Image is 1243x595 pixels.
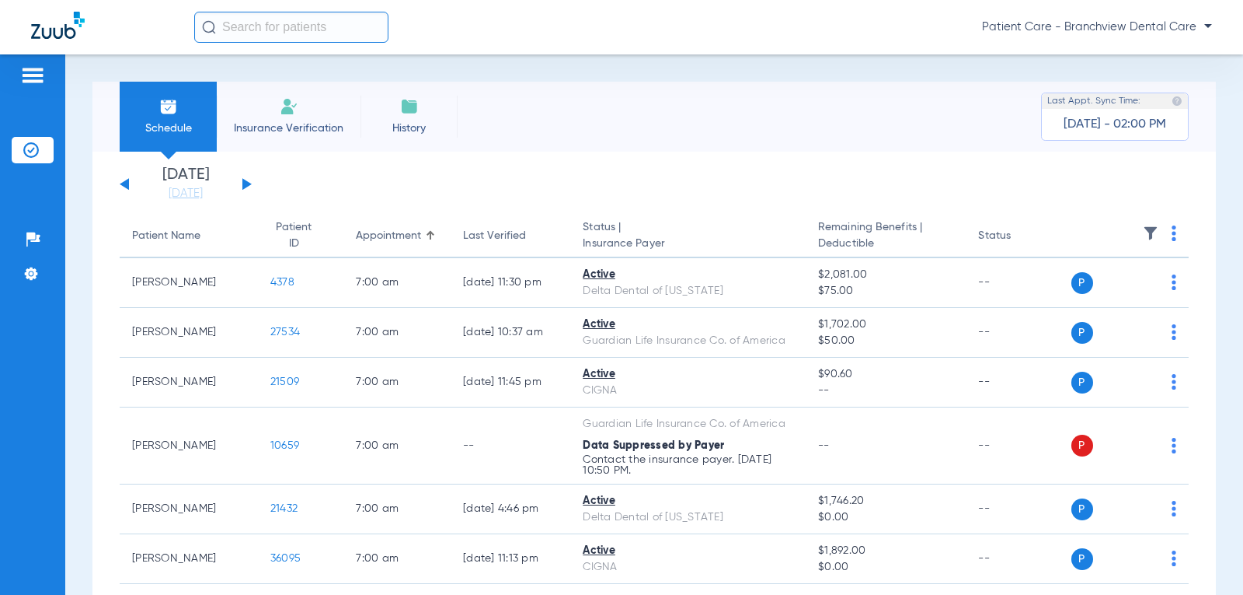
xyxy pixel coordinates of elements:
td: -- [451,408,570,485]
a: [DATE] [139,186,232,201]
span: Last Appt. Sync Time: [1047,93,1140,109]
div: CIGNA [583,559,793,576]
td: [PERSON_NAME] [120,358,258,408]
div: CIGNA [583,383,793,399]
div: Active [583,543,793,559]
span: 4378 [270,277,294,288]
div: Last Verified [463,228,526,244]
td: 7:00 AM [343,534,451,584]
input: Search for patients [194,12,388,43]
img: group-dot-blue.svg [1172,324,1176,340]
li: [DATE] [139,167,232,201]
div: Appointment [356,228,421,244]
span: P [1071,322,1093,344]
td: 7:00 AM [343,258,451,308]
span: 21509 [270,376,299,387]
span: -- [818,383,953,399]
td: -- [966,358,1071,408]
td: [DATE] 4:46 PM [451,485,570,534]
span: P [1071,372,1093,394]
img: Schedule [159,97,178,116]
img: group-dot-blue.svg [1172,374,1176,390]
td: 7:00 AM [343,358,451,408]
span: Deductible [818,236,953,252]
span: P [1071,499,1093,520]
span: Insurance Payer [583,236,793,252]
span: P [1071,435,1093,457]
img: hamburger-icon [20,66,45,85]
img: Zuub Logo [31,12,85,39]
td: -- [966,485,1071,534]
td: [DATE] 11:45 PM [451,358,570,408]
span: Schedule [131,121,205,136]
td: [PERSON_NAME] [120,534,258,584]
div: Active [583,366,793,383]
div: Last Verified [463,228,558,244]
img: filter.svg [1143,226,1158,241]
span: $75.00 [818,283,953,299]
img: Search Icon [202,20,216,34]
td: -- [966,408,1071,485]
span: 21432 [270,503,298,514]
img: Manual Insurance Verification [280,97,298,116]
td: [DATE] 11:13 PM [451,534,570,584]
td: [PERSON_NAME] [120,308,258,358]
td: 7:00 AM [343,485,451,534]
iframe: Chat Widget [1165,520,1243,595]
th: Status [966,215,1071,258]
img: group-dot-blue.svg [1172,226,1176,241]
span: [DATE] - 02:00 PM [1064,117,1166,132]
span: 10659 [270,440,299,451]
span: 36095 [270,553,301,564]
div: Patient ID [270,219,332,252]
td: [PERSON_NAME] [120,258,258,308]
div: Active [583,493,793,509]
img: group-dot-blue.svg [1172,275,1176,290]
div: Active [583,267,793,283]
img: group-dot-blue.svg [1172,438,1176,453]
span: 27534 [270,327,300,338]
td: [PERSON_NAME] [120,485,258,534]
span: $1,892.00 [818,543,953,559]
span: History [372,121,446,136]
td: [DATE] 10:37 AM [451,308,570,358]
span: $1,746.20 [818,493,953,509]
span: Patient Care - Branchview Dental Care [982,19,1212,35]
td: -- [966,308,1071,358]
div: Patient ID [270,219,318,252]
img: last sync help info [1172,96,1182,107]
td: -- [966,258,1071,308]
div: Patient Name [132,228,245,244]
th: Status | [570,215,806,258]
span: Insurance Verification [228,121,349,136]
span: $2,081.00 [818,267,953,283]
div: Delta Dental of [US_STATE] [583,283,793,299]
span: Data Suppressed by Payer [583,440,724,451]
div: Appointment [356,228,438,244]
span: $90.60 [818,366,953,383]
span: P [1071,272,1093,294]
td: [DATE] 11:30 PM [451,258,570,308]
span: P [1071,548,1093,570]
div: Guardian Life Insurance Co. of America [583,333,793,349]
td: [PERSON_NAME] [120,408,258,485]
img: History [400,97,419,116]
span: -- [818,440,830,451]
div: Active [583,317,793,333]
td: -- [966,534,1071,584]
div: Delta Dental of [US_STATE] [583,509,793,526]
td: 7:00 AM [343,308,451,358]
span: $1,702.00 [818,317,953,333]
p: Contact the insurance payer. [DATE] 10:50 PM. [583,454,793,476]
img: group-dot-blue.svg [1172,501,1176,516]
span: $50.00 [818,333,953,349]
span: $0.00 [818,559,953,576]
td: 7:00 AM [343,408,451,485]
div: Patient Name [132,228,200,244]
div: Guardian Life Insurance Co. of America [583,416,793,432]
th: Remaining Benefits | [806,215,966,258]
span: $0.00 [818,509,953,526]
